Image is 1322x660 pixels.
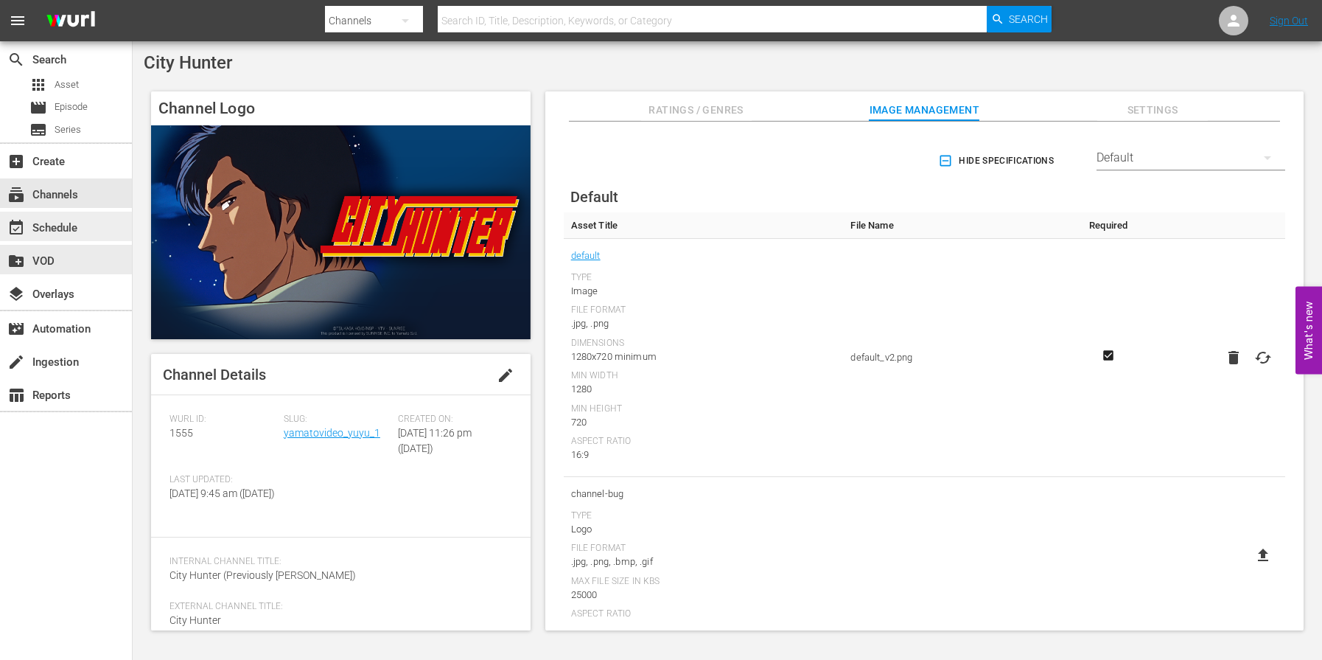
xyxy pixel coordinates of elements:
[1097,137,1285,178] div: Default
[571,436,836,448] div: Aspect Ratio
[169,487,275,499] span: [DATE] 9:45 am ([DATE])
[571,608,836,620] div: Aspect Ratio
[169,601,505,613] span: External Channel Title:
[571,246,601,265] a: default
[1270,15,1308,27] a: Sign Out
[7,252,25,270] span: VOD
[1097,101,1208,119] span: Settings
[29,76,47,94] span: Asset
[571,543,836,555] div: File Format
[7,285,25,303] span: Overlays
[571,316,836,331] div: .jpg, .png
[35,4,106,38] img: ans4CAIJ8jUAAAAAAAAAAAAAAAAAAAAAAAAgQb4GAAAAAAAAAAAAAAAAAAAAAAAAJMjXAAAAAAAAAAAAAAAAAAAAAAAAgAT5G...
[284,414,391,425] span: Slug:
[55,122,81,137] span: Series
[571,305,836,316] div: File Format
[488,358,523,393] button: edit
[571,415,836,430] div: 720
[9,12,27,29] span: menu
[7,186,25,204] span: Channels
[571,370,836,382] div: Min Width
[571,484,836,504] span: channel-bug
[571,588,836,602] div: 25000
[570,188,618,206] span: Default
[1009,6,1048,32] span: Search
[29,99,47,117] span: Episode
[641,101,752,119] span: Ratings / Genres
[7,353,25,371] span: Ingestion
[571,448,836,462] div: 16:9
[169,569,356,581] span: City Hunter (Previously [PERSON_NAME])
[571,555,836,569] div: .jpg, .png, .bmp, .gif
[987,6,1052,32] button: Search
[169,414,276,425] span: Wurl ID:
[284,427,380,439] a: yamatovideo_yuyu_1
[144,52,232,73] span: City Hunter
[169,427,193,439] span: 1555
[29,121,47,139] span: Series
[941,153,1054,169] span: Hide Specifications
[1079,212,1138,239] th: Required
[163,366,266,383] span: Channel Details
[564,212,844,239] th: Asset Title
[571,272,836,284] div: Type
[7,153,25,170] span: Create
[55,100,88,114] span: Episode
[935,140,1060,181] button: Hide Specifications
[571,284,836,299] div: Image
[571,382,836,397] div: 1280
[7,320,25,338] span: Automation
[7,386,25,404] span: Reports
[497,367,514,384] span: edit
[843,212,1079,239] th: File Name
[869,101,979,119] span: Image Management
[571,510,836,522] div: Type
[7,51,25,69] span: Search
[151,125,531,338] img: City Hunter
[398,414,505,425] span: Created On:
[55,77,79,92] span: Asset
[1295,286,1322,374] button: Open Feedback Widget
[151,91,531,125] h4: Channel Logo
[571,403,836,415] div: Min Height
[398,427,472,454] span: [DATE] 11:26 pm ([DATE])
[1099,349,1117,362] svg: Required
[571,350,836,364] div: 1280x720 minimum
[571,522,836,537] div: Logo
[571,576,836,588] div: Max File Size In Kbs
[169,556,505,568] span: Internal Channel Title:
[571,338,836,350] div: Dimensions
[7,219,25,237] span: Schedule
[169,614,221,626] span: City Hunter
[169,474,276,486] span: Last Updated:
[843,239,1079,477] td: default_v2.png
